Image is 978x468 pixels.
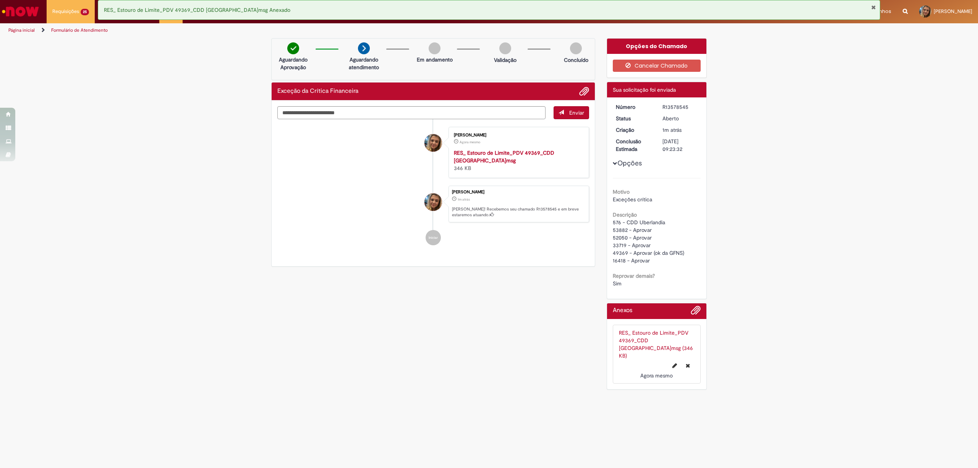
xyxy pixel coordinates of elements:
[6,23,646,37] ul: Trilhas de página
[429,42,440,54] img: img-circle-grey.png
[287,42,299,54] img: check-circle-green.png
[613,307,632,314] h2: Anexos
[613,280,622,287] span: Sim
[613,272,655,279] b: Reprovar demais?
[640,372,673,379] span: Agora mesmo
[662,115,698,122] div: Aberto
[681,360,695,372] button: Excluir RES_ Estouro de Limite_PDV 49369_CDD Uberlândia.msg
[662,103,698,111] div: R13578545
[460,140,480,144] time: 29/09/2025 17:24:24
[452,190,585,194] div: [PERSON_NAME]
[564,56,588,64] p: Concluído
[569,109,584,116] span: Enviar
[358,42,370,54] img: arrow-next.png
[619,329,693,359] a: RES_ Estouro de Limite_PDV 49369_CDD [GEOGRAPHIC_DATA]msg (346 KB)
[277,88,358,95] h2: Exceção da Crítica Financeira Histórico de tíquete
[610,138,657,153] dt: Conclusão Estimada
[454,133,581,138] div: [PERSON_NAME]
[662,126,682,133] time: 29/09/2025 17:23:28
[579,86,589,96] button: Adicionar anexos
[613,219,684,264] span: 576 - CDD Uberlandia 53882 - Aprovar 52050 - Aprovar 33719 - Aprovar 49369 - Aprovar (ok da GFNS)...
[417,56,453,63] p: Em andamento
[452,206,585,218] p: [PERSON_NAME]! Recebemos seu chamado R13578545 e em breve estaremos atuando.
[277,106,546,120] textarea: Digite sua mensagem aqui...
[424,193,442,211] div: Bianca Morais Alves
[424,134,442,152] div: Bianca Morais Alves
[277,119,589,253] ul: Histórico de tíquete
[662,126,682,133] span: 1m atrás
[460,140,480,144] span: Agora mesmo
[104,6,290,13] span: RES_ Estouro de Limite_PDV 49369_CDD [GEOGRAPHIC_DATA]msg Anexado
[458,197,470,202] time: 29/09/2025 17:23:28
[458,197,470,202] span: 1m atrás
[494,56,517,64] p: Validação
[610,115,657,122] dt: Status
[345,56,382,71] p: Aguardando atendimento
[610,103,657,111] dt: Número
[662,138,698,153] div: [DATE] 09:23:32
[613,196,652,203] span: Exceções crítica
[454,149,581,172] div: 346 KB
[871,4,876,10] button: Fechar Notificação
[277,186,589,222] li: Bianca Morais Alves
[570,42,582,54] img: img-circle-grey.png
[691,305,701,319] button: Adicionar anexos
[275,56,312,71] p: Aguardando Aprovação
[668,360,682,372] button: Editar nome de arquivo RES_ Estouro de Limite_PDV 49369_CDD Uberlândia.msg
[52,8,79,15] span: Requisições
[934,8,972,15] span: [PERSON_NAME]
[1,4,40,19] img: ServiceNow
[499,42,511,54] img: img-circle-grey.png
[454,149,554,164] a: RES_ Estouro de Limite_PDV 49369_CDD [GEOGRAPHIC_DATA]msg
[81,9,89,15] span: 25
[610,126,657,134] dt: Criação
[613,211,637,218] b: Descrição
[51,27,108,33] a: Formulário de Atendimento
[554,106,589,119] button: Enviar
[613,60,701,72] button: Cancelar Chamado
[613,86,676,93] span: Sua solicitação foi enviada
[640,372,673,379] time: 29/09/2025 17:24:24
[662,126,698,134] div: 29/09/2025 17:23:28
[8,27,35,33] a: Página inicial
[613,188,630,195] b: Motivo
[607,39,707,54] div: Opções do Chamado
